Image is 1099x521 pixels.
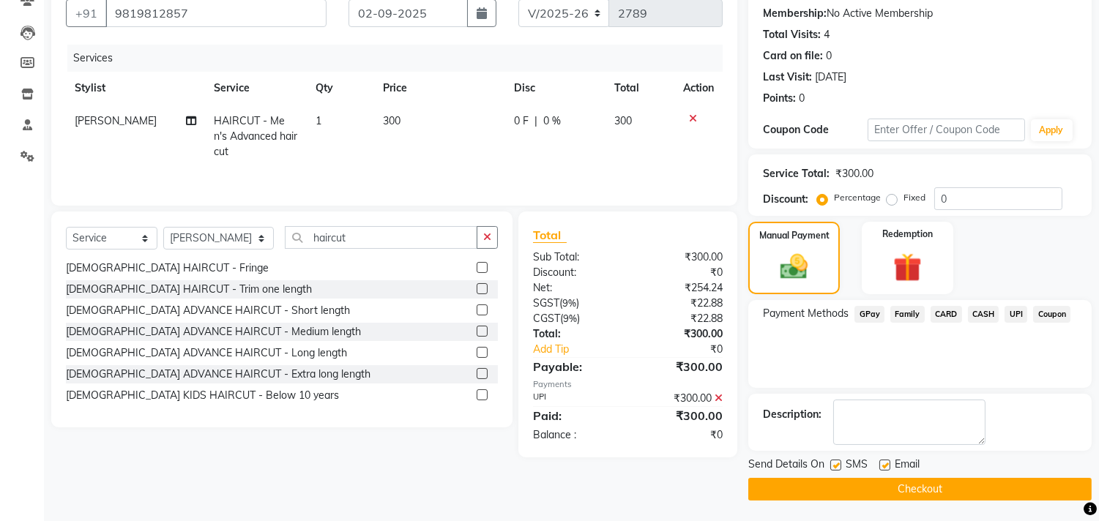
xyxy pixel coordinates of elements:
div: Coupon Code [763,122,868,138]
span: [PERSON_NAME] [75,114,157,127]
div: ( ) [522,311,628,326]
span: 9% [563,312,577,324]
div: 4 [824,27,830,42]
div: No Active Membership [763,6,1077,21]
div: Net: [522,280,628,296]
div: Card on file: [763,48,823,64]
div: Payable: [522,358,628,375]
div: ₹300.00 [628,326,734,342]
th: Price [374,72,505,105]
div: Membership: [763,6,827,21]
div: Services [67,45,734,72]
div: Description: [763,407,822,422]
span: HAIRCUT - Men's Advanced haircut [215,114,298,158]
label: Manual Payment [759,229,830,242]
a: Add Tip [522,342,646,357]
div: ₹300.00 [628,391,734,406]
input: Search or Scan [285,226,477,249]
div: ₹0 [628,427,734,443]
span: Coupon [1033,306,1070,323]
button: Checkout [748,478,1092,501]
span: 0 % [543,113,561,129]
img: _cash.svg [772,251,816,282]
div: ₹22.88 [628,296,734,311]
th: Qty [307,72,374,105]
th: Action [674,72,723,105]
div: [DEMOGRAPHIC_DATA] ADVANCE HAIRCUT - Medium length [66,324,361,340]
span: UPI [1005,306,1027,323]
label: Fixed [904,191,925,204]
div: ₹0 [628,265,734,280]
div: UPI [522,391,628,406]
div: Last Visit: [763,70,812,85]
span: Payment Methods [763,306,849,321]
span: 300 [383,114,401,127]
div: Total: [522,326,628,342]
div: ₹300.00 [628,407,734,424]
span: Send Details On [748,457,824,475]
span: 0 F [514,113,529,129]
span: 1 [316,114,321,127]
div: Service Total: [763,166,830,181]
div: Paid: [522,407,628,424]
th: Total [606,72,675,105]
span: 9% [562,297,576,309]
div: [DEMOGRAPHIC_DATA] KIDS HAIRCUT - Below 10 years [66,388,339,403]
div: Sub Total: [522,250,628,265]
div: [DATE] [815,70,846,85]
div: Points: [763,91,796,106]
th: Stylist [66,72,206,105]
th: Service [206,72,308,105]
span: Family [890,306,925,323]
div: 0 [826,48,832,64]
div: [DEMOGRAPHIC_DATA] ADVANCE HAIRCUT - Long length [66,345,347,361]
div: ( ) [522,296,628,311]
span: SMS [846,457,868,475]
div: [DEMOGRAPHIC_DATA] HAIRCUT - Fringe [66,260,269,276]
div: 0 [799,91,805,106]
div: ₹300.00 [835,166,873,181]
span: SGST [533,296,559,310]
input: Enter Offer / Coupon Code [868,119,1024,141]
span: Email [895,457,920,475]
span: GPay [854,306,884,323]
div: Payments [533,378,723,391]
div: Discount: [763,192,808,207]
span: Total [533,228,567,243]
img: _gift.svg [884,250,931,285]
div: [DEMOGRAPHIC_DATA] ADVANCE HAIRCUT - Short length [66,303,350,318]
span: | [534,113,537,129]
div: [DEMOGRAPHIC_DATA] ADVANCE HAIRCUT - Extra long length [66,367,370,382]
div: ₹22.88 [628,311,734,326]
span: CARD [931,306,962,323]
th: Disc [505,72,606,105]
span: CASH [968,306,999,323]
span: 300 [615,114,633,127]
div: ₹254.24 [628,280,734,296]
div: Discount: [522,265,628,280]
button: Apply [1031,119,1073,141]
label: Percentage [834,191,881,204]
div: Total Visits: [763,27,821,42]
div: ₹300.00 [628,250,734,265]
div: ₹300.00 [628,358,734,375]
div: Balance : [522,427,628,443]
span: CGST [533,312,560,325]
div: ₹0 [646,342,734,357]
label: Redemption [882,228,933,241]
div: [DEMOGRAPHIC_DATA] HAIRCUT - Trim one length [66,282,312,297]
